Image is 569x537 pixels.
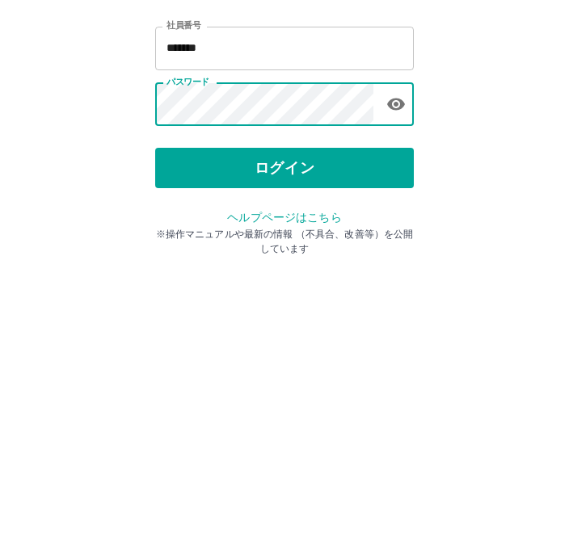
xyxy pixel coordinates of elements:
p: ※操作マニュアルや最新の情報 （不具合、改善等）を公開しています [155,359,414,388]
a: ヘルプページはこちら [227,342,341,355]
label: パスワード [166,208,209,220]
label: 社員番号 [166,151,200,163]
h2: ログイン [232,102,338,132]
button: ログイン [155,279,414,320]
